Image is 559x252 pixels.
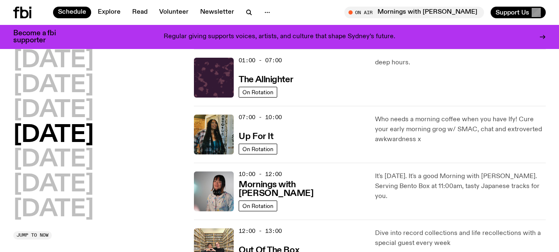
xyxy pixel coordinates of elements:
[13,231,52,240] button: Jump to now
[239,74,293,84] a: The Allnighter
[242,203,273,209] span: On Rotation
[17,233,48,237] span: Jump to now
[13,30,66,44] h3: Become a fbi supporter
[13,99,94,122] button: [DATE]
[239,201,277,211] a: On Rotation
[194,171,234,211] img: Kana Frazer is smiling at the camera with her head tilted slightly to her left. She wears big bla...
[13,124,94,147] button: [DATE]
[242,89,273,95] span: On Rotation
[195,7,239,18] a: Newsletter
[239,87,277,98] a: On Rotation
[344,7,484,18] button: On AirMornings with [PERSON_NAME]
[127,7,152,18] a: Read
[53,7,91,18] a: Schedule
[375,115,546,144] p: Who needs a morning coffee when you have Ify! Cure your early morning grog w/ SMAC, chat and extr...
[194,115,234,154] img: Ify - a Brown Skin girl with black braided twists, looking up to the side with her tongue stickin...
[13,74,94,97] button: [DATE]
[13,148,94,171] button: [DATE]
[164,33,395,41] p: Regular giving supports voices, artists, and culture that shape Sydney’s future.
[239,132,273,141] h3: Up For It
[491,7,546,18] button: Support Us
[239,56,282,64] span: 01:00 - 07:00
[375,58,546,68] p: deep hours.
[154,7,194,18] a: Volunteer
[239,144,277,154] a: On Rotation
[239,170,282,178] span: 10:00 - 12:00
[239,227,282,235] span: 12:00 - 13:00
[239,113,282,121] span: 07:00 - 10:00
[375,228,546,248] p: Dive into record collections and life recollections with a special guest every week
[239,131,273,141] a: Up For It
[242,146,273,152] span: On Rotation
[13,173,94,196] button: [DATE]
[375,171,546,201] p: It's [DATE]. It's a good Morning with [PERSON_NAME]. Serving Bento Box at 11:00am, tasty Japanese...
[93,7,126,18] a: Explore
[239,181,365,198] h3: Mornings with [PERSON_NAME]
[13,49,94,72] button: [DATE]
[239,76,293,84] h3: The Allnighter
[239,179,365,198] a: Mornings with [PERSON_NAME]
[496,9,529,16] span: Support Us
[13,198,94,221] button: [DATE]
